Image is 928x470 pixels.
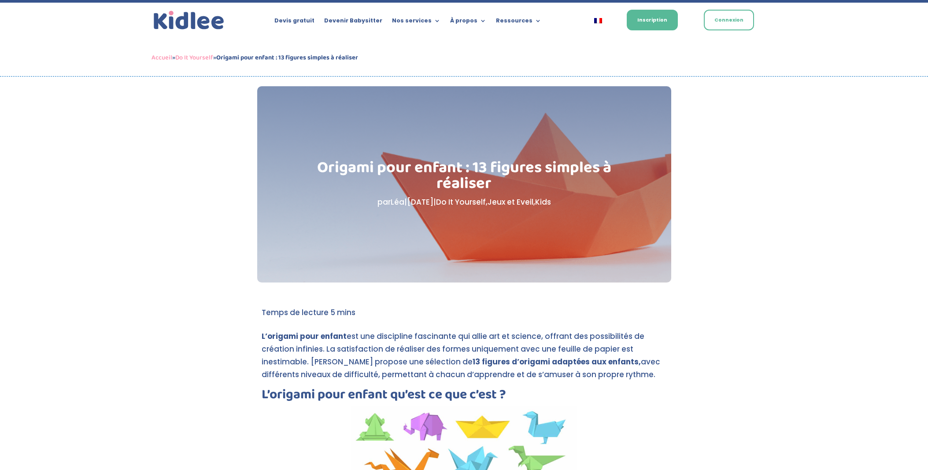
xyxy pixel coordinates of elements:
a: Devenir Babysitter [324,18,382,27]
h1: Origami pour enfant : 13 figures simples à réaliser [301,160,627,196]
a: Jeux et Eveil [488,197,533,207]
a: Kids [535,197,551,207]
a: Ressources [496,18,541,27]
a: Inscription [627,10,678,30]
a: Do It Yourself [436,197,486,207]
img: Français [594,18,602,23]
p: par | | , , [301,196,627,209]
span: [DATE] [407,197,433,207]
strong: Origami pour enfant : 13 figures simples à réaliser [216,52,358,63]
a: Nos services [392,18,440,27]
a: Connexion [704,10,754,30]
strong: L’origami pour enfant [262,331,347,341]
a: Léa [391,197,404,207]
span: » » [152,52,358,63]
img: logo_kidlee_bleu [152,9,226,32]
p: est une discipline fascinante qui allie art et science, offrant des possibilités de création infi... [262,330,667,389]
h2: L’origami pour enfant qu’est ce que c’est ? [262,388,667,406]
a: Accueil [152,52,172,63]
a: Do It Yourself [175,52,213,63]
a: Kidlee Logo [152,9,226,32]
a: À propos [450,18,486,27]
strong: 13 figures d’origami adaptées aux enfants, [473,356,641,367]
a: Devis gratuit [274,18,314,27]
